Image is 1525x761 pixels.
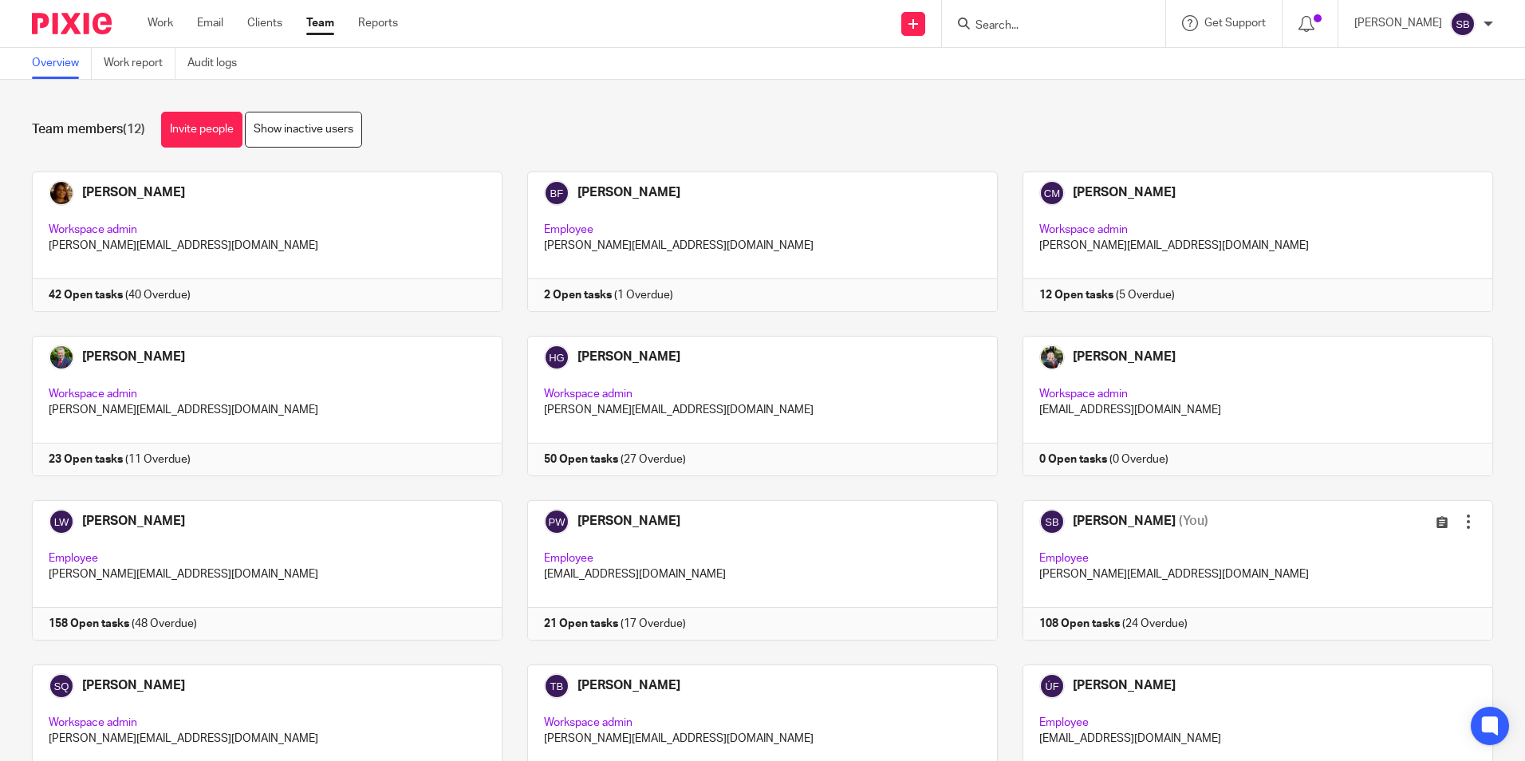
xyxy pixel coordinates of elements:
a: Team [306,15,334,31]
a: Clients [247,15,282,31]
span: Get Support [1204,18,1266,29]
a: Audit logs [187,48,249,79]
a: Invite people [161,112,242,148]
img: Pixie [32,13,112,34]
span: (12) [123,123,145,136]
a: Overview [32,48,92,79]
p: [PERSON_NAME] [1354,15,1442,31]
h1: Team members [32,121,145,138]
a: Work report [104,48,175,79]
a: Show inactive users [245,112,362,148]
a: Work [148,15,173,31]
img: svg%3E [1450,11,1476,37]
input: Search [974,19,1117,34]
a: Email [197,15,223,31]
a: Reports [358,15,398,31]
